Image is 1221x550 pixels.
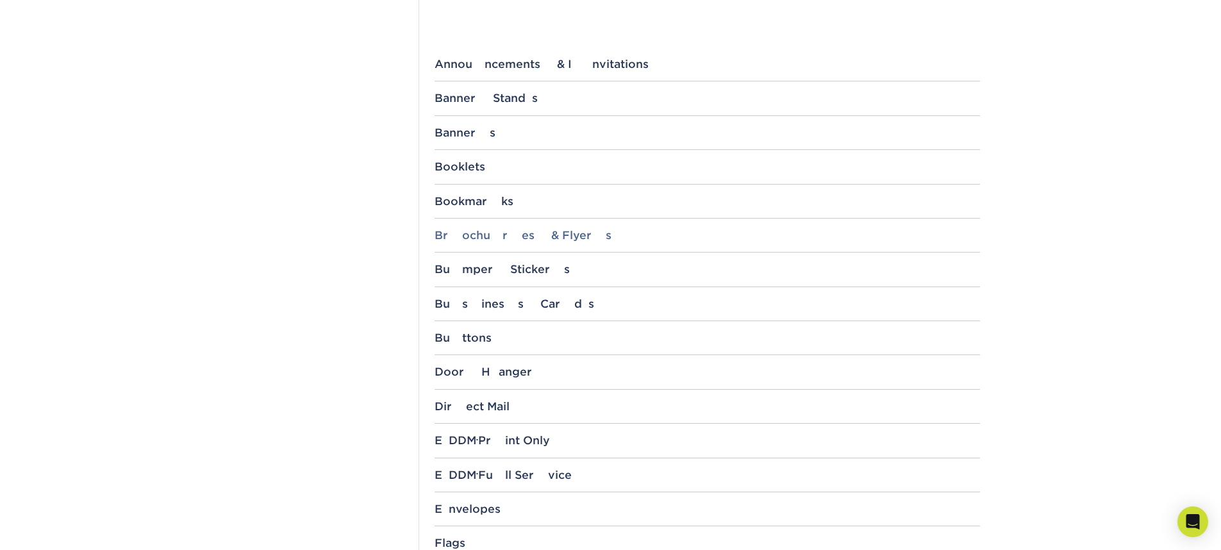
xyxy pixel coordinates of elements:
div: Banner Stands [435,92,980,104]
div: EDDM Full Service [435,469,980,481]
div: Direct Mail [435,400,980,413]
div: Bookmarks [435,195,980,208]
small: ® [476,438,478,444]
div: Banners [435,126,980,139]
div: Brochures & Flyers [435,229,980,242]
div: Door Hanger [435,365,980,378]
div: Business Cards [435,297,980,310]
div: Open Intercom Messenger [1177,506,1208,537]
small: ® [476,472,478,478]
div: Flags [435,537,980,549]
div: EDDM Print Only [435,434,980,447]
div: Buttons [435,331,980,344]
div: Booklets [435,160,980,173]
div: Envelopes [435,503,980,515]
div: Bumper Stickers [435,263,980,276]
div: Announcements & Invitations [435,58,980,71]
